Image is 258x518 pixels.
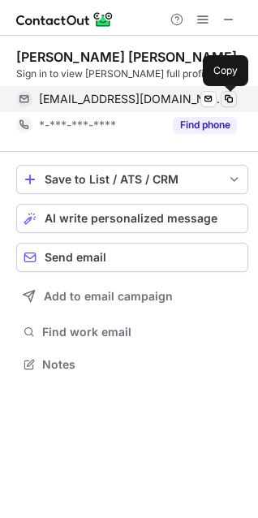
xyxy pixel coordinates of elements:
span: Notes [42,357,242,372]
span: AI write personalized message [45,212,217,225]
button: Send email [16,243,248,272]
span: Find work email [42,325,242,339]
button: Reveal Button [173,117,237,133]
img: ContactOut v5.3.10 [16,10,114,29]
button: AI write personalized message [16,204,248,233]
span: Add to email campaign [44,290,173,303]
span: Send email [45,251,106,264]
button: Notes [16,353,248,376]
button: save-profile-one-click [16,165,248,194]
button: Find work email [16,321,248,343]
div: Save to List / ATS / CRM [45,173,220,186]
div: [PERSON_NAME] [PERSON_NAME] [16,49,237,65]
button: Add to email campaign [16,282,248,311]
span: [EMAIL_ADDRESS][DOMAIN_NAME] [39,92,225,106]
div: Sign in to view [PERSON_NAME] full profile [16,67,248,81]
